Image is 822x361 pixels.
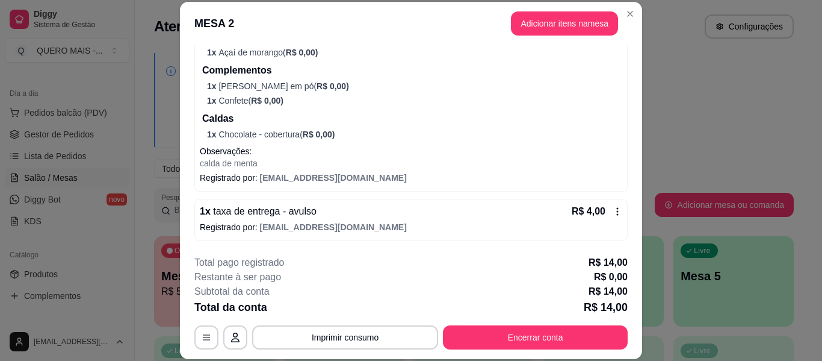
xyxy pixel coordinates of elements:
[194,270,281,284] p: Restante à ser pago
[194,299,267,316] p: Total da conta
[211,206,317,216] span: taxa de entrega - avulso
[207,95,622,107] p: Confete (
[207,128,622,140] p: Chocolate - cobertura (
[194,284,270,299] p: Subtotal da conta
[194,256,284,270] p: Total pago registrado
[207,96,218,105] span: 1 x
[260,222,407,232] span: [EMAIL_ADDRESS][DOMAIN_NAME]
[620,4,640,24] button: Close
[202,111,622,126] p: Caldas
[572,204,605,219] p: R$ 4,00
[200,172,622,184] p: Registrado por:
[200,221,622,233] p: Registrado por:
[207,130,218,139] span: 1 x
[207,80,622,92] p: [PERSON_NAME] em pó (
[317,81,349,91] span: R$ 0,00 )
[207,81,218,91] span: 1 x
[303,130,335,139] span: R$ 0,00 )
[252,325,438,350] button: Imprimir consumo
[589,256,628,270] p: R$ 14,00
[589,284,628,299] p: R$ 14,00
[200,157,622,169] p: calda de menta
[286,48,318,57] span: R$ 0,00 )
[260,173,407,183] span: [EMAIL_ADDRESS][DOMAIN_NAME]
[443,325,628,350] button: Encerrar conta
[584,299,628,316] p: R$ 14,00
[511,11,618,36] button: Adicionar itens namesa
[251,96,283,105] span: R$ 0,00 )
[200,145,622,157] p: Observações:
[202,63,622,78] p: Complementos
[207,48,218,57] span: 1 x
[200,204,317,219] p: 1 x
[180,2,642,45] header: MESA 2
[207,46,622,58] p: Açaí de morango (
[594,270,628,284] p: R$ 0,00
